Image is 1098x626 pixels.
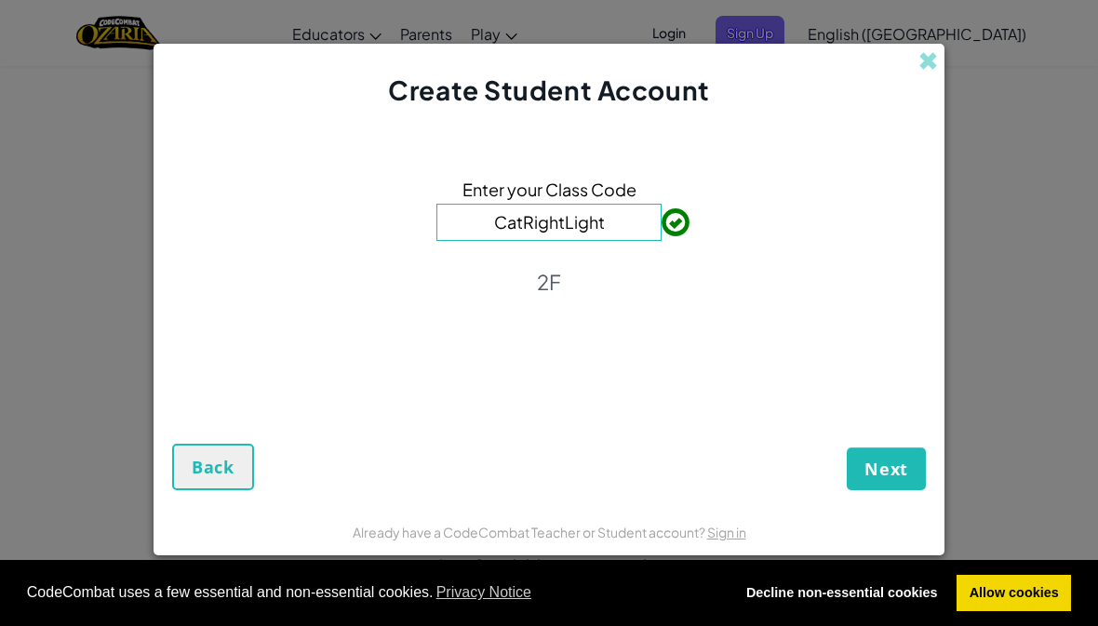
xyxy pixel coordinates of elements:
[847,447,926,490] button: Next
[388,73,709,106] span: Create Student Account
[707,524,746,540] a: Sign in
[434,579,535,606] a: learn more about cookies
[864,458,908,480] span: Next
[733,575,950,612] a: deny cookies
[172,444,254,490] button: Back
[353,524,707,540] span: Already have a CodeCombat Teacher or Student account?
[537,269,562,295] p: 2F
[957,575,1071,612] a: allow cookies
[462,176,636,203] span: Enter your Class Code
[27,579,719,606] span: CodeCombat uses a few essential and non-essential cookies.
[192,456,234,478] span: Back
